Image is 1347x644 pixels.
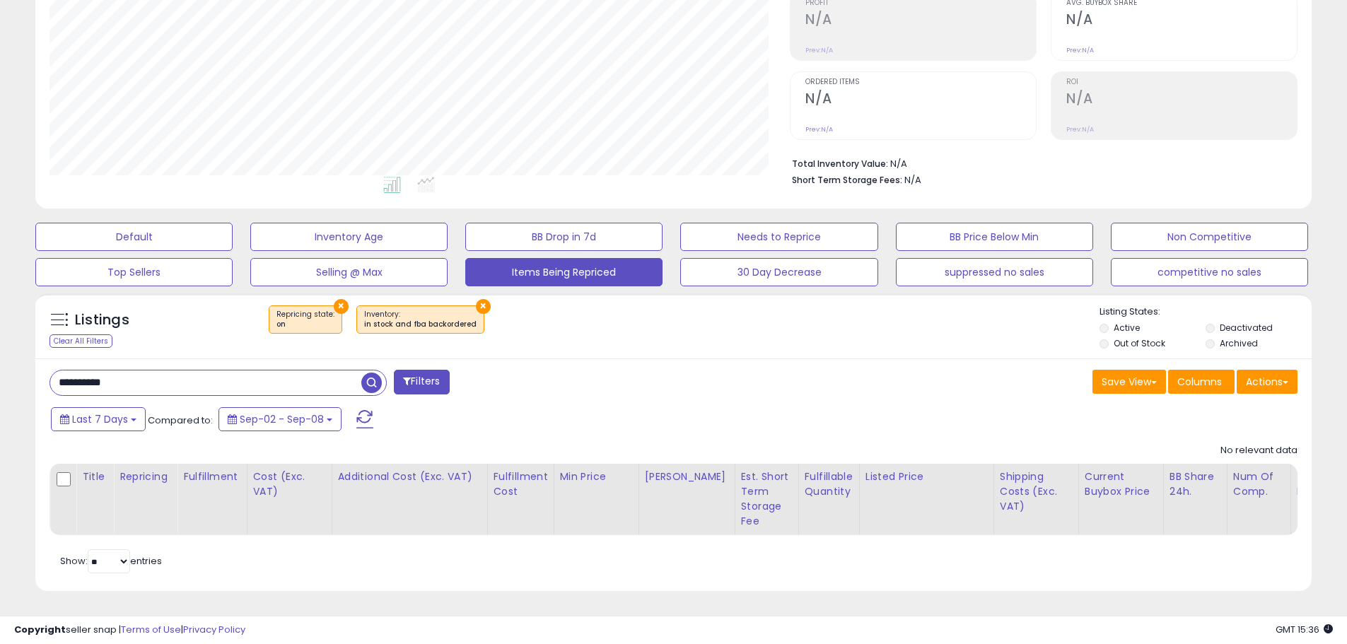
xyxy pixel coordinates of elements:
div: Current Buybox Price [1085,469,1158,499]
span: Inventory : [364,309,477,330]
span: N/A [904,173,921,187]
a: Terms of Use [121,623,181,636]
div: Num of Comp. [1233,469,1285,499]
small: Prev: N/A [805,125,833,134]
h2: N/A [1066,11,1297,30]
h2: N/A [1066,90,1297,110]
button: BB Price Below Min [896,223,1093,251]
div: Min Price [560,469,633,484]
div: Listed Price [865,469,988,484]
button: Actions [1237,370,1298,394]
div: Fulfillment [183,469,240,484]
div: Fulfillable Quantity [805,469,853,499]
small: Prev: N/A [1066,46,1094,54]
a: Privacy Policy [183,623,245,636]
small: Prev: N/A [1066,125,1094,134]
span: Sep-02 - Sep-08 [240,412,324,426]
span: ROI [1066,78,1297,86]
button: Needs to Reprice [680,223,877,251]
button: 30 Day Decrease [680,258,877,286]
button: suppressed no sales [896,258,1093,286]
button: Items Being Repriced [465,258,663,286]
div: Repricing [119,469,171,484]
div: Cost (Exc. VAT) [253,469,326,499]
span: Last 7 Days [72,412,128,426]
div: Additional Cost (Exc. VAT) [338,469,482,484]
button: Sep-02 - Sep-08 [218,407,342,431]
h2: N/A [805,11,1036,30]
button: BB Drop in 7d [465,223,663,251]
button: Default [35,223,233,251]
label: Out of Stock [1114,337,1165,349]
div: Fulfillment Cost [494,469,548,499]
small: Prev: N/A [805,46,833,54]
span: Ordered Items [805,78,1036,86]
button: × [334,299,349,314]
label: Deactivated [1220,322,1273,334]
div: on [276,320,334,329]
li: N/A [792,154,1287,171]
b: Total Inventory Value: [792,158,888,170]
label: Active [1114,322,1140,334]
button: Inventory Age [250,223,448,251]
strong: Copyright [14,623,66,636]
span: Repricing state : [276,309,334,330]
button: Columns [1168,370,1235,394]
div: No relevant data [1220,444,1298,457]
span: 2025-09-16 15:36 GMT [1276,623,1333,636]
label: Archived [1220,337,1258,349]
div: Est. Short Term Storage Fee [741,469,793,529]
div: [PERSON_NAME] [645,469,729,484]
span: Show: entries [60,554,162,568]
p: Listing States: [1100,305,1312,319]
h2: N/A [805,90,1036,110]
div: Title [82,469,107,484]
span: Columns [1177,375,1222,389]
b: Short Term Storage Fees: [792,174,902,186]
span: Compared to: [148,414,213,427]
button: Selling @ Max [250,258,448,286]
button: competitive no sales [1111,258,1308,286]
h5: Listings [75,310,129,330]
button: Save View [1092,370,1166,394]
button: Filters [394,370,449,394]
div: Clear All Filters [49,334,112,348]
div: Shipping Costs (Exc. VAT) [1000,469,1073,514]
div: in stock and fba backordered [364,320,477,329]
button: Top Sellers [35,258,233,286]
button: × [476,299,491,314]
div: BB Share 24h. [1170,469,1221,499]
button: Non Competitive [1111,223,1308,251]
div: seller snap | | [14,623,245,637]
button: Last 7 Days [51,407,146,431]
